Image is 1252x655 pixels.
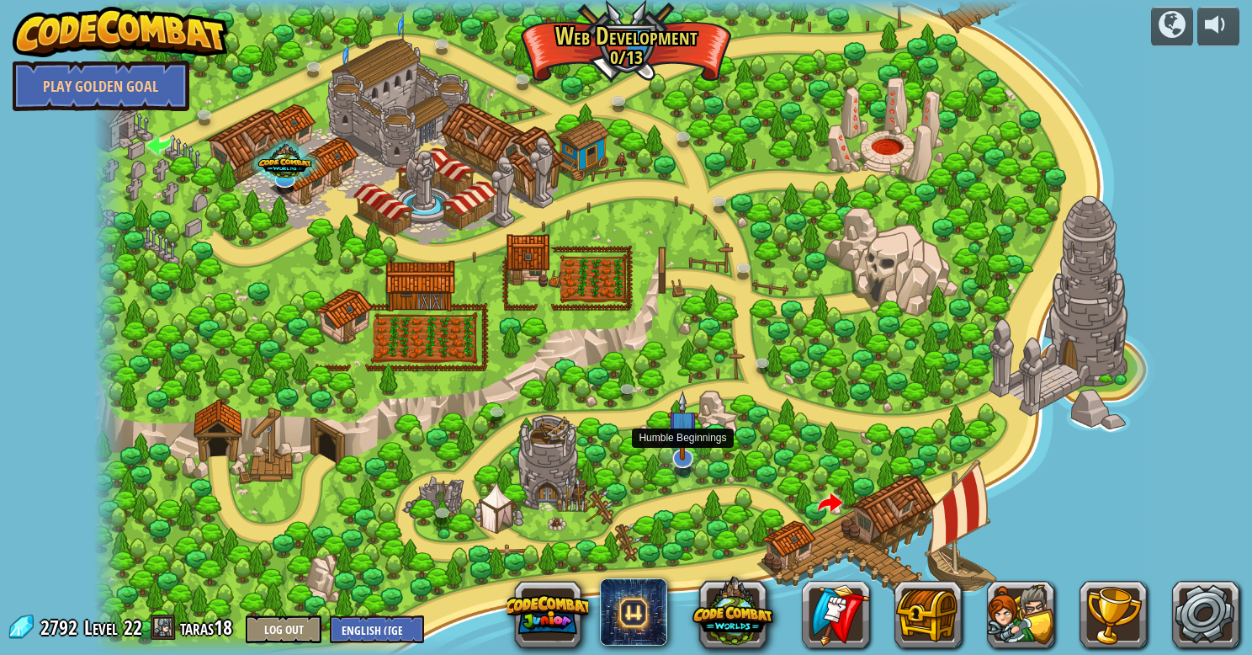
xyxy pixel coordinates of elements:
[124,614,142,641] span: 22
[667,391,698,461] img: level-banner-unstarted-subscriber.png
[180,614,237,641] a: taras18
[246,615,321,643] button: Log Out
[1151,7,1193,46] button: Campaigns
[40,614,82,641] span: 2792
[13,7,228,57] img: CodeCombat - Learn how to code by playing a game
[84,614,118,642] span: Level
[13,61,189,111] a: Play Golden Goal
[1197,7,1239,46] button: Adjust volume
